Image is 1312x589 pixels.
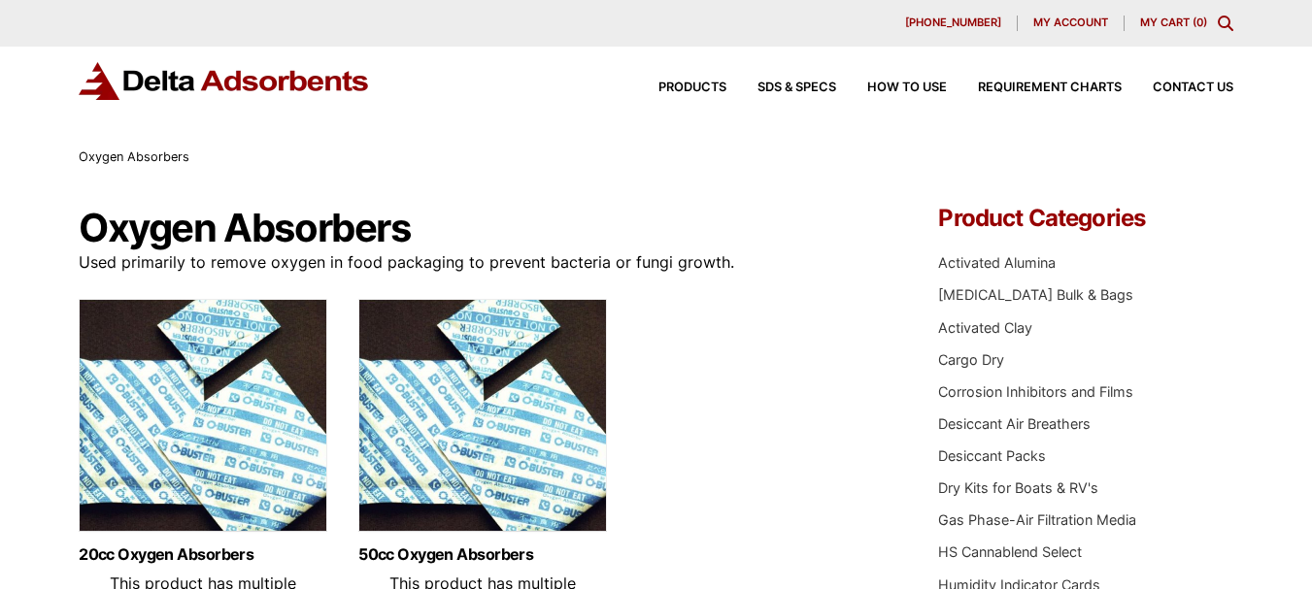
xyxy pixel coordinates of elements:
a: SDS & SPECS [726,82,836,94]
span: 0 [1196,16,1203,29]
span: Oxygen Absorbers [79,149,189,164]
h4: Product Categories [938,207,1233,230]
img: Delta Adsorbents [79,62,370,100]
a: 20cc Oxygen Absorbers [79,546,327,563]
a: Products [627,82,726,94]
a: Desiccant Packs [938,447,1046,464]
a: Activated Alumina [938,254,1056,271]
span: SDS & SPECS [757,82,836,94]
a: Gas Phase-Air Filtration Media [938,511,1136,528]
a: My account [1018,16,1125,31]
a: Dry Kits for Boats & RV's [938,479,1098,496]
a: Contact Us [1122,82,1233,94]
a: 50cc Oxygen Absorbers [358,546,607,563]
span: Contact Us [1153,82,1233,94]
span: Requirement Charts [978,82,1122,94]
a: Corrosion Inhibitors and Films [938,383,1133,400]
a: How to Use [836,82,947,94]
a: [PHONE_NUMBER] [890,16,1018,31]
span: [PHONE_NUMBER] [905,17,1001,28]
a: Activated Clay [938,319,1032,336]
p: Used primarily to remove oxygen in food packaging to prevent bacteria or fungi growth. [79,249,882,276]
a: My Cart (0) [1140,16,1207,29]
div: Toggle Modal Content [1218,16,1233,31]
span: How to Use [867,82,947,94]
a: Cargo Dry [938,351,1004,368]
a: Requirement Charts [947,82,1122,94]
span: Products [658,82,726,94]
a: HS Cannablend Select [938,543,1082,560]
span: My account [1033,17,1108,28]
h1: Oxygen Absorbers [79,207,882,249]
a: [MEDICAL_DATA] Bulk & Bags [938,286,1133,303]
a: Desiccant Air Breathers [938,415,1091,432]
